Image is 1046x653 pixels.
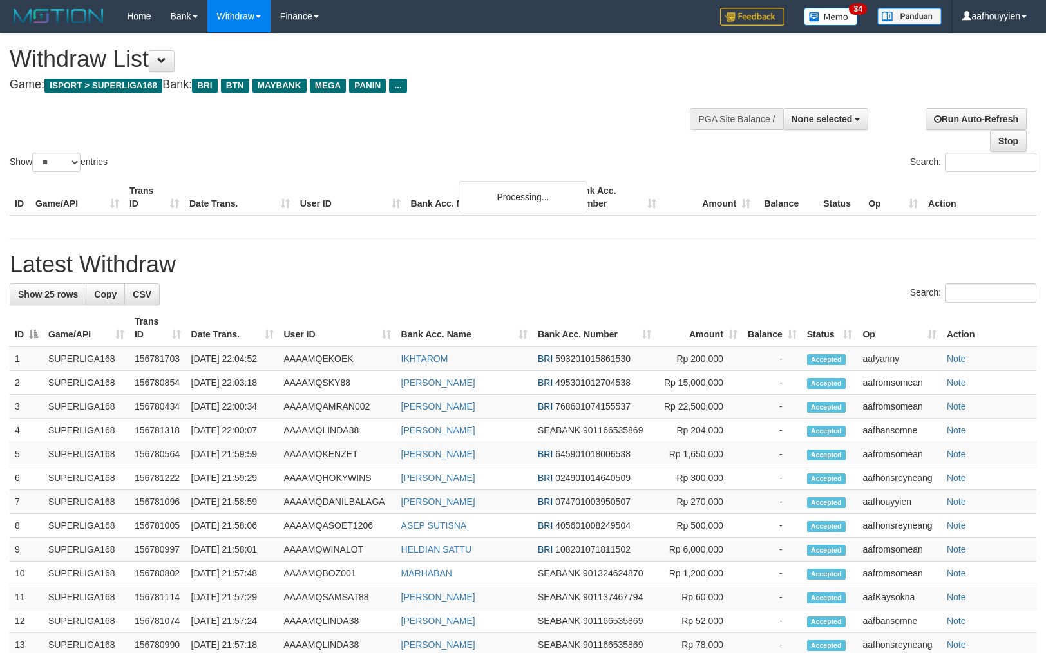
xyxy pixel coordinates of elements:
td: [DATE] 21:58:06 [186,514,279,538]
td: aafromsomean [857,395,941,419]
span: Copy 495301012704538 to clipboard [555,377,631,388]
th: Balance [756,179,818,216]
a: MARHABAN [401,568,452,578]
span: BRI [192,79,217,93]
td: Rp 500,000 [656,514,743,538]
a: Copy [86,283,125,305]
a: [PERSON_NAME] [401,497,475,507]
td: AAAAMQLINDA38 [279,609,396,633]
td: [DATE] 21:59:59 [186,442,279,466]
span: BRI [538,449,553,459]
a: Note [947,377,966,388]
a: Stop [990,130,1027,152]
a: [PERSON_NAME] [401,425,475,435]
td: 156781074 [129,609,186,633]
a: HELDIAN SATTU [401,544,471,554]
td: 5 [10,442,43,466]
td: [DATE] 21:57:29 [186,585,279,609]
th: Status: activate to sort column ascending [802,310,858,346]
a: Note [947,449,966,459]
td: Rp 22,500,000 [656,395,743,419]
td: [DATE] 22:00:07 [186,419,279,442]
span: BRI [538,473,553,483]
a: [PERSON_NAME] [401,616,475,626]
td: aafKaysokna [857,585,941,609]
td: 3 [10,395,43,419]
td: Rp 60,000 [656,585,743,609]
td: 156781096 [129,490,186,514]
a: IKHTAROM [401,354,448,364]
td: [DATE] 21:59:29 [186,466,279,490]
td: SUPERLIGA168 [43,371,129,395]
span: BRI [538,401,553,412]
td: - [743,419,802,442]
a: [PERSON_NAME] [401,401,475,412]
th: ID [10,179,30,216]
th: Amount [661,179,756,216]
td: Rp 1,650,000 [656,442,743,466]
span: BRI [538,544,553,554]
span: Copy 593201015861530 to clipboard [555,354,631,364]
td: Rp 200,000 [656,346,743,371]
span: Accepted [807,473,846,484]
label: Search: [910,153,1036,172]
td: Rp 204,000 [656,419,743,442]
td: SUPERLIGA168 [43,562,129,585]
th: Trans ID: activate to sort column ascending [129,310,186,346]
label: Show entries [10,153,108,172]
a: [PERSON_NAME] [401,449,475,459]
span: SEABANK [538,616,580,626]
td: - [743,562,802,585]
a: Note [947,473,966,483]
span: Copy 901166535869 to clipboard [583,639,643,650]
td: aafromsomean [857,538,941,562]
a: [PERSON_NAME] [401,592,475,602]
span: Copy 405601008249504 to clipboard [555,520,631,531]
td: - [743,490,802,514]
td: 2 [10,371,43,395]
h1: Latest Withdraw [10,252,1036,278]
span: SEABANK [538,425,580,435]
th: ID: activate to sort column descending [10,310,43,346]
td: - [743,395,802,419]
td: SUPERLIGA168 [43,514,129,538]
td: - [743,442,802,466]
span: SEABANK [538,568,580,578]
td: [DATE] 21:58:01 [186,538,279,562]
span: Copy 108201071811502 to clipboard [555,544,631,554]
td: - [743,514,802,538]
h4: Game: Bank: [10,79,685,91]
span: Accepted [807,378,846,389]
td: - [743,466,802,490]
td: 12 [10,609,43,633]
td: SUPERLIGA168 [43,538,129,562]
span: Copy 074701003950507 to clipboard [555,497,631,507]
td: Rp 1,200,000 [656,562,743,585]
span: Accepted [807,426,846,437]
a: Show 25 rows [10,283,86,305]
a: [PERSON_NAME] [401,377,475,388]
th: User ID [295,179,406,216]
a: Note [947,497,966,507]
span: SEABANK [538,592,580,602]
span: Accepted [807,402,846,413]
a: [PERSON_NAME] [401,639,475,650]
label: Search: [910,283,1036,303]
a: Note [947,544,966,554]
td: [DATE] 22:00:34 [186,395,279,419]
td: aafhonsreyneang [857,466,941,490]
th: Op [863,179,923,216]
td: SUPERLIGA168 [43,419,129,442]
th: Status [818,179,863,216]
span: Copy 901166535869 to clipboard [583,616,643,626]
span: MEGA [310,79,347,93]
span: MAYBANK [252,79,307,93]
th: Game/API [30,179,124,216]
input: Search: [945,283,1036,303]
td: AAAAMQKENZET [279,442,396,466]
td: Rp 15,000,000 [656,371,743,395]
a: Run Auto-Refresh [926,108,1027,130]
td: 156780434 [129,395,186,419]
a: Note [947,425,966,435]
td: 156781318 [129,419,186,442]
